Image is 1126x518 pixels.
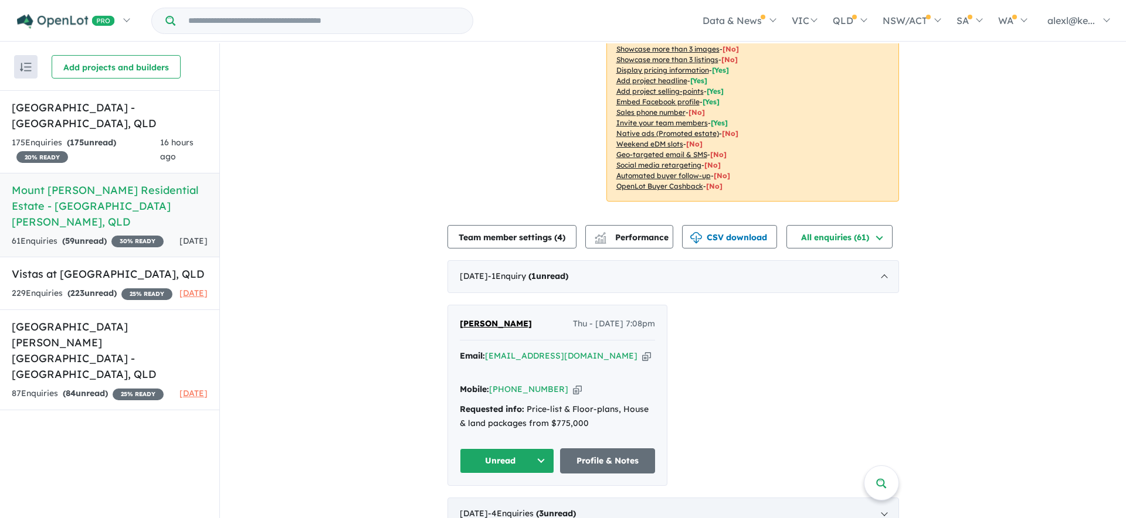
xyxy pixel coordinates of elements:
span: [DATE] [179,288,208,298]
button: Copy [642,350,651,362]
u: Invite your team members [616,118,708,127]
a: [EMAIL_ADDRESS][DOMAIN_NAME] [485,350,637,361]
span: [ Yes ] [703,97,720,106]
a: Profile & Notes [560,448,655,473]
img: sort.svg [20,63,32,71]
h5: Mount [PERSON_NAME] Residential Estate - [GEOGRAPHIC_DATA][PERSON_NAME] , QLD [12,182,208,230]
span: 4 [557,232,562,243]
strong: Email: [460,350,485,361]
strong: ( unread) [528,271,568,281]
u: Showcase more than 3 listings [616,55,718,64]
span: 59 [65,236,74,246]
u: Native ads (Promoted estate) [616,129,719,138]
p: Your project is only comparing to other top-performing projects in your area: - - - - - - - - - -... [606,13,899,202]
div: 61 Enquir ies [12,234,164,248]
img: bar-chart.svg [595,236,606,244]
span: 25 % READY [113,388,164,400]
img: download icon [690,232,702,244]
span: [ No ] [721,55,738,64]
h5: [GEOGRAPHIC_DATA] [PERSON_NAME][GEOGRAPHIC_DATA] - [GEOGRAPHIC_DATA] , QLD [12,319,208,382]
span: - 1 Enquir y [488,271,568,281]
span: 84 [66,388,76,398]
u: Embed Facebook profile [616,97,700,106]
span: Thu - [DATE] 7:08pm [573,317,655,331]
span: 25 % READY [121,288,172,300]
a: [PHONE_NUMBER] [489,384,568,394]
u: Sales phone number [616,108,686,117]
strong: ( unread) [67,288,117,298]
span: 175 [70,137,84,148]
span: [ No ] [689,108,705,117]
strong: ( unread) [67,137,116,148]
h5: Vistas at [GEOGRAPHIC_DATA] , QLD [12,266,208,282]
span: 223 [70,288,84,298]
span: [ Yes ] [712,66,729,74]
button: All enquiries (61) [786,225,893,248]
u: OpenLot Buyer Cashback [616,182,703,190]
div: 229 Enquir ies [12,287,172,301]
button: Team member settings (4) [447,225,576,248]
button: CSV download [682,225,777,248]
button: Copy [573,383,582,396]
u: Automated buyer follow-up [616,171,711,180]
img: Openlot PRO Logo White [17,14,115,29]
span: [No] [710,150,727,159]
span: [No] [704,161,721,169]
button: Performance [585,225,673,248]
button: Add projects and builders [52,55,181,79]
span: alexl@ke... [1047,15,1095,26]
strong: Mobile: [460,384,489,394]
span: [PERSON_NAME] [460,318,532,329]
img: line-chart.svg [595,232,605,238]
div: [DATE] [447,260,899,293]
span: 20 % READY [16,151,68,163]
h5: [GEOGRAPHIC_DATA] - [GEOGRAPHIC_DATA] , QLD [12,100,208,131]
span: [ Yes ] [690,76,707,85]
div: 175 Enquir ies [12,136,160,164]
span: [No] [722,129,738,138]
span: [DATE] [179,236,208,246]
span: 16 hours ago [160,137,194,162]
span: Performance [596,232,669,243]
a: [PERSON_NAME] [460,317,532,331]
button: Unread [460,448,555,473]
div: Price-list & Floor-plans, House & land packages from $775,000 [460,403,655,431]
strong: ( unread) [63,388,108,398]
span: [ Yes ] [707,87,724,96]
span: [No] [706,182,723,190]
span: [ No ] [723,45,739,53]
span: [No] [686,139,703,148]
div: 87 Enquir ies [12,387,164,401]
u: Add project headline [616,76,687,85]
u: Social media retargeting [616,161,701,169]
span: [No] [714,171,730,180]
u: Showcase more than 3 images [616,45,720,53]
strong: Requested info: [460,404,524,414]
strong: ( unread) [62,236,107,246]
input: Try estate name, suburb, builder or developer [178,8,470,33]
span: 30 % READY [111,236,164,247]
u: Add project selling-points [616,87,704,96]
span: 1 [531,271,536,281]
span: [DATE] [179,388,208,398]
u: Geo-targeted email & SMS [616,150,707,159]
u: Display pricing information [616,66,709,74]
u: Weekend eDM slots [616,139,683,148]
span: [ Yes ] [711,118,728,127]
